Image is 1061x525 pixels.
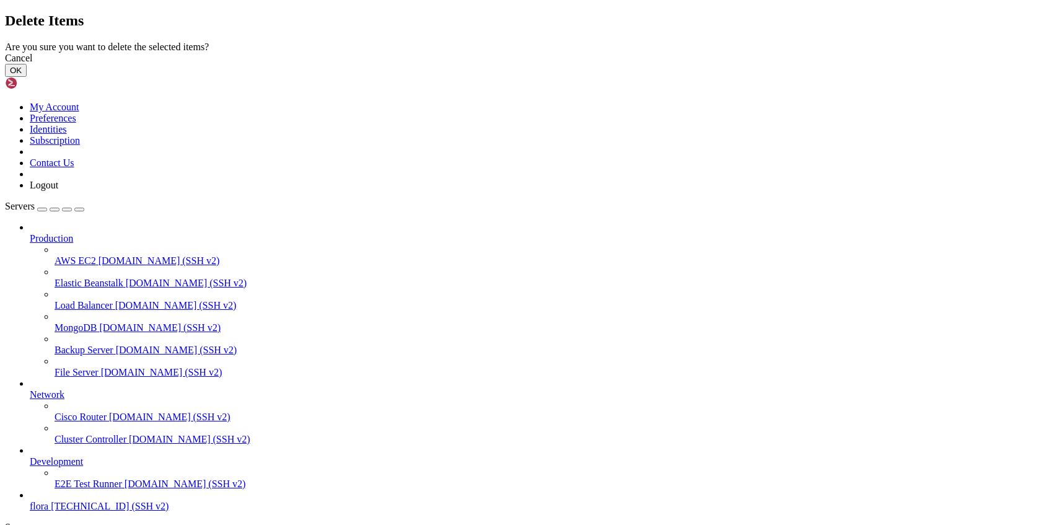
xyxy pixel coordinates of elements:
[30,180,58,190] a: Logout
[55,412,107,422] span: Cisco Router
[5,42,1056,53] div: Are you sure you want to delete the selected items?
[55,345,1056,356] a: Backup Server [DOMAIN_NAME] (SSH v2)
[5,201,84,211] a: Servers
[55,367,1056,378] a: File Server [DOMAIN_NAME] (SSH v2)
[116,345,237,355] span: [DOMAIN_NAME] (SSH v2)
[55,278,1056,289] a: Elastic Beanstalk [DOMAIN_NAME] (SSH v2)
[55,322,1056,333] a: MongoDB [DOMAIN_NAME] (SSH v2)
[51,501,169,511] span: [TECHNICAL_ID] (SSH v2)
[30,378,1056,445] li: Network
[5,201,35,211] span: Servers
[30,102,79,112] a: My Account
[30,135,80,146] a: Subscription
[55,412,1056,423] a: Cisco Router [DOMAIN_NAME] (SSH v2)
[5,53,1056,64] div: Cancel
[55,289,1056,311] li: Load Balancer [DOMAIN_NAME] (SSH v2)
[5,77,76,89] img: Shellngn
[99,322,221,333] span: [DOMAIN_NAME] (SSH v2)
[30,501,1056,512] a: flora [TECHNICAL_ID] (SSH v2)
[30,389,64,400] span: Network
[30,124,67,135] a: Identities
[55,400,1056,423] li: Cisco Router [DOMAIN_NAME] (SSH v2)
[55,367,99,377] span: File Server
[101,367,222,377] span: [DOMAIN_NAME] (SSH v2)
[55,479,122,489] span: E2E Test Runner
[55,434,126,444] span: Cluster Controller
[30,456,1056,467] a: Development
[55,333,1056,356] li: Backup Server [DOMAIN_NAME] (SSH v2)
[55,255,96,266] span: AWS EC2
[55,479,1056,490] a: E2E Test Runner [DOMAIN_NAME] (SSH v2)
[125,479,246,489] span: [DOMAIN_NAME] (SSH v2)
[99,255,220,266] span: [DOMAIN_NAME] (SSH v2)
[55,356,1056,378] li: File Server [DOMAIN_NAME] (SSH v2)
[30,113,76,123] a: Preferences
[55,300,1056,311] a: Load Balancer [DOMAIN_NAME] (SSH v2)
[55,322,97,333] span: MongoDB
[129,434,250,444] span: [DOMAIN_NAME] (SSH v2)
[55,311,1056,333] li: MongoDB [DOMAIN_NAME] (SSH v2)
[30,389,1056,400] a: Network
[109,412,231,422] span: [DOMAIN_NAME] (SSH v2)
[55,300,113,311] span: Load Balancer
[126,278,247,288] span: [DOMAIN_NAME] (SSH v2)
[55,244,1056,267] li: AWS EC2 [DOMAIN_NAME] (SSH v2)
[115,300,237,311] span: [DOMAIN_NAME] (SSH v2)
[30,157,74,168] a: Contact Us
[30,501,48,511] span: flora
[30,233,73,244] span: Production
[30,222,1056,378] li: Production
[30,233,1056,244] a: Production
[55,255,1056,267] a: AWS EC2 [DOMAIN_NAME] (SSH v2)
[55,423,1056,445] li: Cluster Controller [DOMAIN_NAME] (SSH v2)
[55,267,1056,289] li: Elastic Beanstalk [DOMAIN_NAME] (SSH v2)
[5,12,1056,29] h2: Delete Items
[30,456,83,467] span: Development
[55,467,1056,490] li: E2E Test Runner [DOMAIN_NAME] (SSH v2)
[30,490,1056,512] li: flora [TECHNICAL_ID] (SSH v2)
[30,445,1056,490] li: Development
[55,345,113,355] span: Backup Server
[55,278,123,288] span: Elastic Beanstalk
[55,434,1056,445] a: Cluster Controller [DOMAIN_NAME] (SSH v2)
[5,64,27,77] button: OK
